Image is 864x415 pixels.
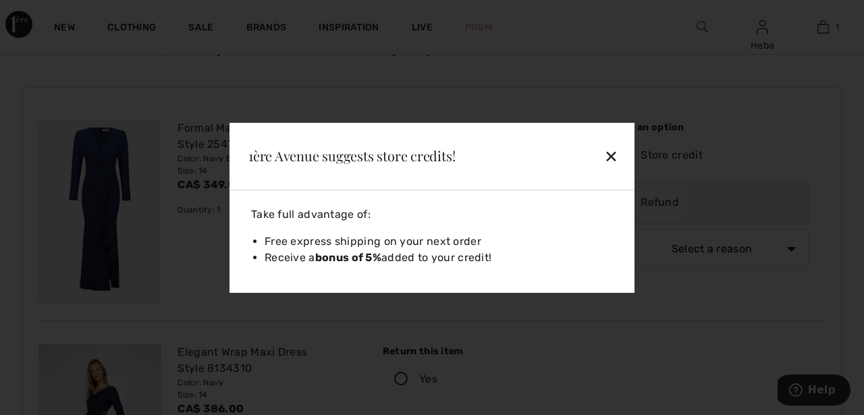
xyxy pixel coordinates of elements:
[30,9,58,22] span: Help
[246,206,618,223] div: Take full advantage of:
[248,149,520,163] h3: 1ère Avenue suggests store credits!
[315,251,381,264] strong: bonus of 5%
[265,250,618,266] li: Receive a added to your credit!
[265,233,618,250] li: Free express shipping on your next order
[536,142,624,170] div: ✕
